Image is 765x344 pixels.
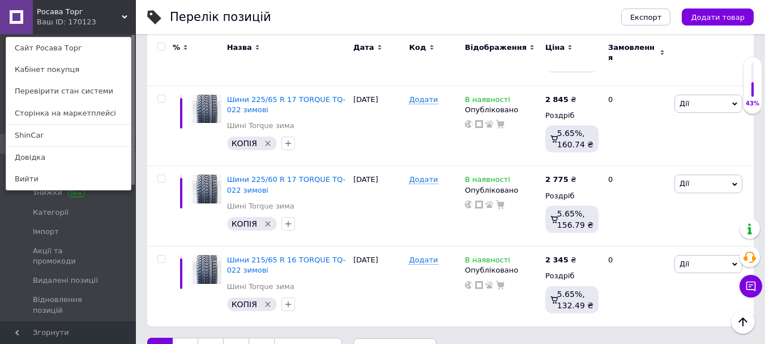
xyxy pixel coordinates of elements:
[33,295,105,315] span: Відновлення позицій
[545,175,569,184] b: 2 775
[227,95,346,114] a: Шини 225/65 R 17 TORQUE TQ-022 зимові
[545,175,576,185] div: ₴
[545,271,599,281] div: Роздріб
[409,43,426,53] span: Код
[6,125,131,146] a: ShinСar
[353,43,374,53] span: Дата
[351,86,407,166] div: [DATE]
[465,43,527,53] span: Відображення
[740,275,762,298] button: Чат з покупцем
[545,95,569,104] b: 2 845
[6,37,131,59] a: Сайт Росава Торг
[193,175,221,203] img: Шины 225/60 R 17 TORQUE TQ-022 зимние
[465,105,540,115] div: Опубліковано
[743,100,762,108] div: 43%
[6,59,131,80] a: Кабінет покупця
[193,95,221,124] img: Шины 225/65 R 17 TORQUE TQ-022 зимние
[37,7,122,17] span: Росава Торг
[6,80,131,102] a: Перевірити стан системи
[227,201,294,211] a: Шині Torque зима
[601,166,672,247] div: 0
[33,246,105,266] span: Акції та промокоди
[263,139,272,148] svg: Видалити мітку
[621,9,671,26] button: Експорт
[557,209,593,230] span: 5.65%, 156.79 ₴
[679,260,689,268] span: Дії
[545,191,599,201] div: Роздріб
[630,13,662,22] span: Експорт
[173,43,180,53] span: %
[557,129,593,149] span: 5.65%, 160.74 ₴
[227,121,294,131] a: Шині Torque зима
[465,175,510,187] span: В наявності
[691,13,745,22] span: Додати товар
[409,256,438,265] span: Додати
[679,179,689,188] span: Дії
[232,219,257,228] span: КОПІЯ
[6,103,131,124] a: Сторінка на маркетплейсі
[33,207,69,218] span: Категорії
[731,310,755,334] button: Наверх
[679,99,689,108] span: Дії
[545,95,576,105] div: ₴
[227,256,346,274] a: Шини 215/65 R 16 TORQUE TQ-022 зимові
[545,43,565,53] span: Ціна
[6,168,131,190] a: Вийти
[409,95,438,104] span: Додати
[37,17,84,27] div: Ваш ID: 170123
[682,9,754,26] button: Додати товар
[557,290,593,310] span: 5.65%, 132.49 ₴
[465,185,540,196] div: Опубліковано
[351,247,407,326] div: [DATE]
[545,111,599,121] div: Роздріб
[465,256,510,267] span: В наявності
[465,95,510,107] span: В наявності
[227,43,252,53] span: Назва
[227,282,294,292] a: Шині Torque зима
[170,11,271,23] div: Перелік позицій
[193,255,221,284] img: Шины 215/65 R 16 TORQUE TQ-022 зимние
[465,265,540,275] div: Опубліковано
[608,43,657,63] span: Замовлення
[351,166,407,247] div: [DATE]
[263,219,272,228] svg: Видалити мітку
[232,139,257,148] span: КОПІЯ
[6,147,131,168] a: Довідка
[263,300,272,309] svg: Видалити мітку
[227,175,346,194] a: Шини 225/60 R 17 TORQUE TQ-022 зимові
[601,86,672,166] div: 0
[409,175,438,184] span: Додати
[33,227,59,237] span: Імпорт
[545,256,569,264] b: 2 345
[601,247,672,326] div: 0
[545,255,576,265] div: ₴
[33,275,98,286] span: Видалені позиції
[232,300,257,309] span: КОПІЯ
